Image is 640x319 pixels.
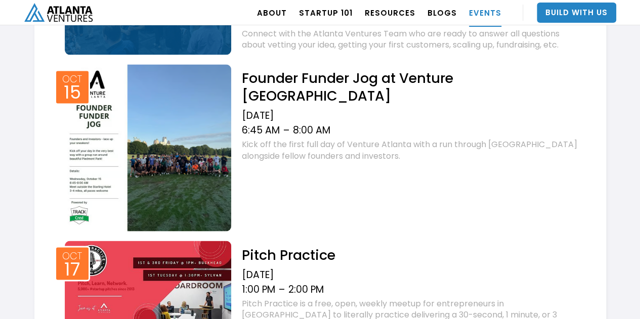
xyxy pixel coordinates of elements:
[62,251,82,260] div: Oct
[64,85,81,100] div: 15
[241,124,279,136] div: 6:45 AM
[537,3,616,23] a: Build With Us
[60,62,581,231] a: Event thumbOct15Founder Funder Jog at Venture [GEOGRAPHIC_DATA][DATE]6:45 AM–8:00 AMKick off the ...
[288,283,323,295] div: 2:00 PM
[292,124,330,136] div: 8:00 AM
[241,110,580,122] div: [DATE]
[62,74,82,84] div: Oct
[241,69,580,105] h2: Founder Funder Jog at Venture [GEOGRAPHIC_DATA]
[241,28,580,51] div: Connect with the Atlanta Ventures Team who are ready to answer all questions about vetting your i...
[283,124,289,136] div: –
[241,139,580,161] div: Kick off the first full day of Venture Atlanta with a run through [GEOGRAPHIC_DATA] alongside fel...
[278,283,284,295] div: –
[241,268,580,281] div: [DATE]
[241,283,275,295] div: 1:00 PM
[241,14,280,26] div: 12:00 PM
[241,246,580,263] h2: Pitch Practice
[65,64,232,231] img: Event thumb
[64,261,80,277] div: 17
